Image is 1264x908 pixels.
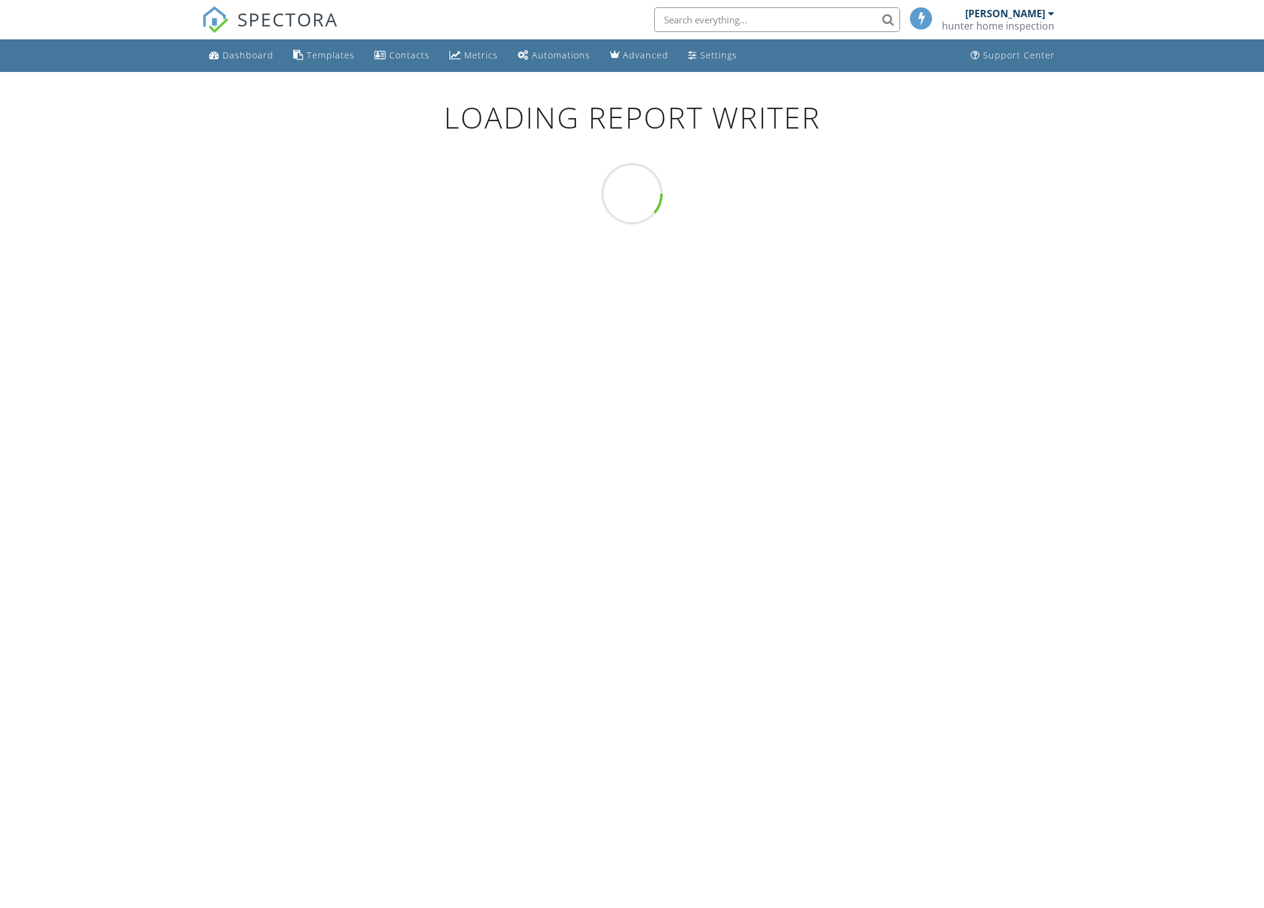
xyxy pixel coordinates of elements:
div: Support Center [983,49,1055,61]
a: Dashboard [204,44,278,67]
a: Settings [683,44,742,67]
input: Search everything... [654,7,900,32]
a: Advanced [605,44,673,67]
a: Contacts [369,44,435,67]
span: SPECTORA [237,6,338,32]
div: hunter home inspection [942,20,1054,32]
img: The Best Home Inspection Software - Spectora [202,6,229,33]
div: Advanced [623,49,668,61]
div: Automations [532,49,590,61]
div: Settings [700,49,737,61]
a: Templates [288,44,360,67]
a: SPECTORA [202,17,338,42]
a: Metrics [444,44,503,67]
a: Support Center [966,44,1060,67]
div: Contacts [389,49,430,61]
a: Automations (Basic) [513,44,595,67]
div: Dashboard [223,49,274,61]
div: Templates [307,49,355,61]
div: Metrics [464,49,498,61]
div: [PERSON_NAME] [965,7,1045,20]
